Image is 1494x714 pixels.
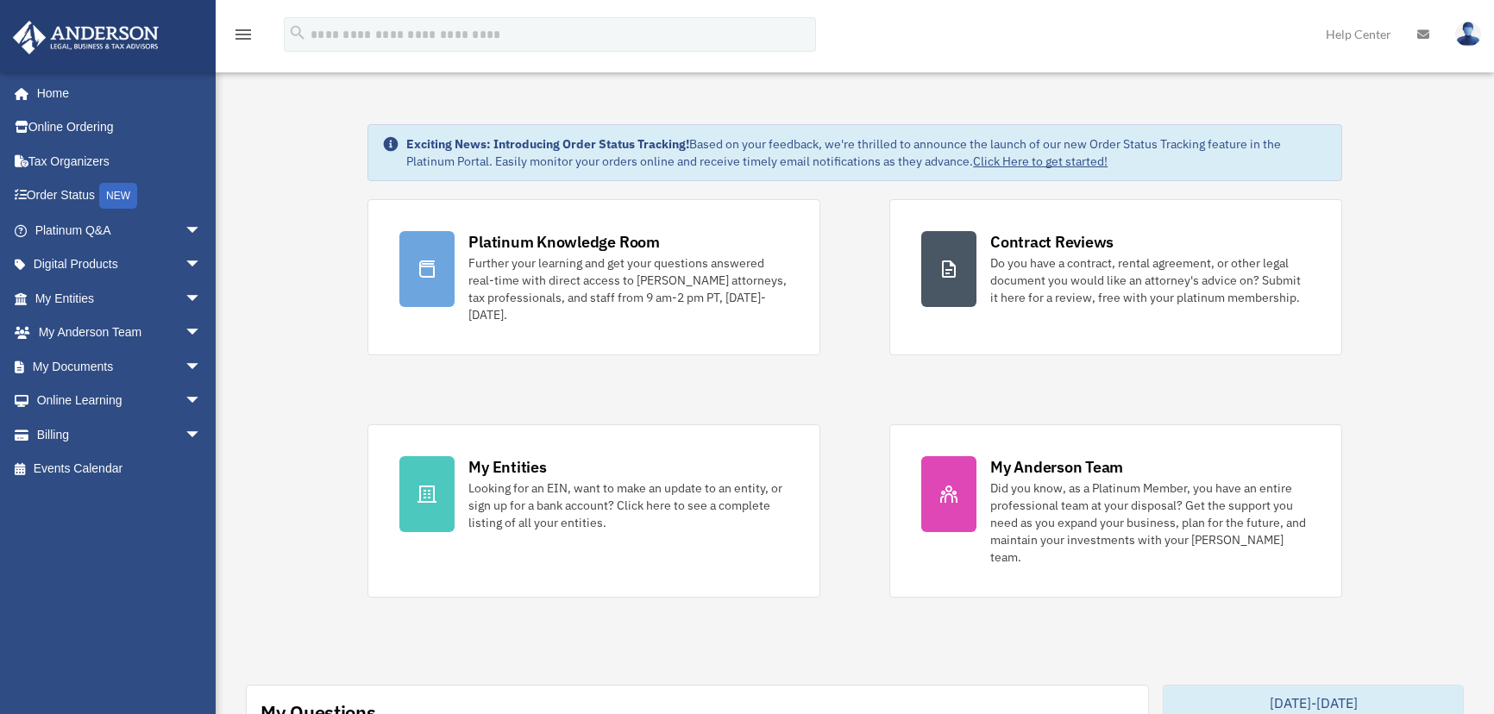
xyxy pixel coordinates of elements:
a: Online Ordering [12,110,228,145]
div: My Entities [468,456,546,478]
img: Anderson Advisors Platinum Portal [8,21,164,54]
a: My Documentsarrow_drop_down [12,349,228,384]
span: arrow_drop_down [185,417,219,453]
a: Digital Productsarrow_drop_down [12,247,228,282]
div: Looking for an EIN, want to make an update to an entity, or sign up for a bank account? Click her... [468,479,788,531]
a: menu [233,30,254,45]
a: My Anderson Team Did you know, as a Platinum Member, you have an entire professional team at your... [889,424,1342,598]
a: My Anderson Teamarrow_drop_down [12,316,228,350]
a: Home [12,76,219,110]
i: menu [233,24,254,45]
span: arrow_drop_down [185,316,219,351]
span: arrow_drop_down [185,213,219,248]
div: Based on your feedback, we're thrilled to announce the launch of our new Order Status Tracking fe... [406,135,1328,170]
div: Did you know, as a Platinum Member, you have an entire professional team at your disposal? Get th... [990,479,1310,566]
div: Further your learning and get your questions answered real-time with direct access to [PERSON_NAM... [468,254,788,323]
a: Order StatusNEW [12,178,228,214]
i: search [288,23,307,42]
span: arrow_drop_down [185,384,219,419]
a: Events Calendar [12,452,228,486]
a: My Entitiesarrow_drop_down [12,281,228,316]
div: My Anderson Team [990,456,1123,478]
span: arrow_drop_down [185,247,219,283]
div: Do you have a contract, rental agreement, or other legal document you would like an attorney's ad... [990,254,1310,306]
span: arrow_drop_down [185,349,219,385]
a: Platinum Knowledge Room Further your learning and get your questions answered real-time with dire... [367,199,820,355]
img: User Pic [1455,22,1481,47]
div: NEW [99,183,137,209]
a: Click Here to get started! [973,153,1108,169]
span: arrow_drop_down [185,281,219,316]
a: Platinum Q&Aarrow_drop_down [12,213,228,247]
div: Platinum Knowledge Room [468,231,660,253]
a: Tax Organizers [12,144,228,178]
a: Billingarrow_drop_down [12,417,228,452]
strong: Exciting News: Introducing Order Status Tracking! [406,136,689,152]
a: Online Learningarrow_drop_down [12,384,228,418]
a: My Entities Looking for an EIN, want to make an update to an entity, or sign up for a bank accoun... [367,424,820,598]
div: Contract Reviews [990,231,1114,253]
a: Contract Reviews Do you have a contract, rental agreement, or other legal document you would like... [889,199,1342,355]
